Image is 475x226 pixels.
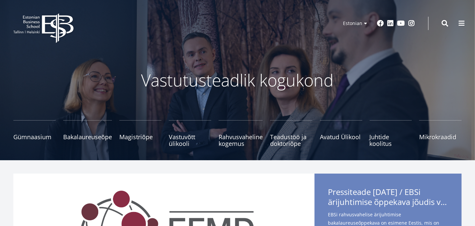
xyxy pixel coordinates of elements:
a: Gümnaasium [13,120,56,147]
a: Linkedin [387,20,394,27]
a: Youtube [397,20,405,27]
a: Mikrokraadid [419,120,462,147]
a: Bakalaureuseõpe [63,120,112,147]
a: Juhtide koolitus [370,120,412,147]
span: Magistriõpe [119,134,162,140]
a: Vastuvõtt ülikooli [169,120,211,147]
span: ärijuhtimise õppekava jõudis viieaastase EFMD akrediteeringuga maailma parimate hulka [328,197,448,207]
span: Avatud Ülikool [320,134,362,140]
a: Magistriõpe [119,120,162,147]
span: Rahvusvaheline kogemus [219,134,263,147]
a: Avatud Ülikool [320,120,362,147]
span: Gümnaasium [13,134,56,140]
span: Teadustöö ja doktoriõpe [270,134,313,147]
a: Teadustöö ja doktoriõpe [270,120,313,147]
a: Rahvusvaheline kogemus [219,120,263,147]
span: Bakalaureuseõpe [63,134,112,140]
span: Vastuvõtt ülikooli [169,134,211,147]
p: Vastutusteadlik kogukond [61,70,415,90]
span: Pressiteade [DATE] / EBSi [328,187,448,209]
span: Juhtide koolitus [370,134,412,147]
a: Facebook [377,20,384,27]
span: Mikrokraadid [419,134,462,140]
a: Instagram [408,20,415,27]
